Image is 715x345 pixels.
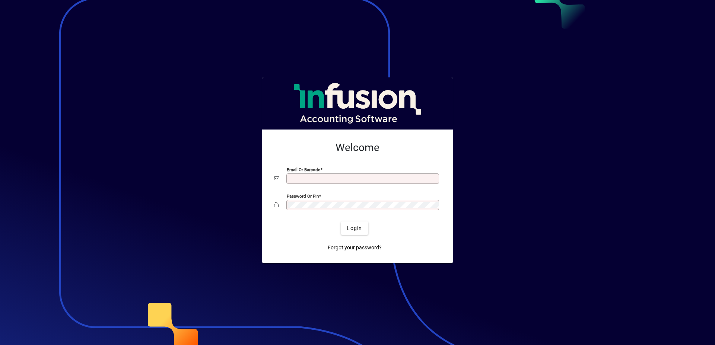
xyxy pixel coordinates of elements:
[328,244,382,252] span: Forgot your password?
[287,167,320,172] mat-label: Email or Barcode
[347,224,362,232] span: Login
[274,141,441,154] h2: Welcome
[325,241,385,254] a: Forgot your password?
[341,221,368,235] button: Login
[287,194,319,199] mat-label: Password or Pin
